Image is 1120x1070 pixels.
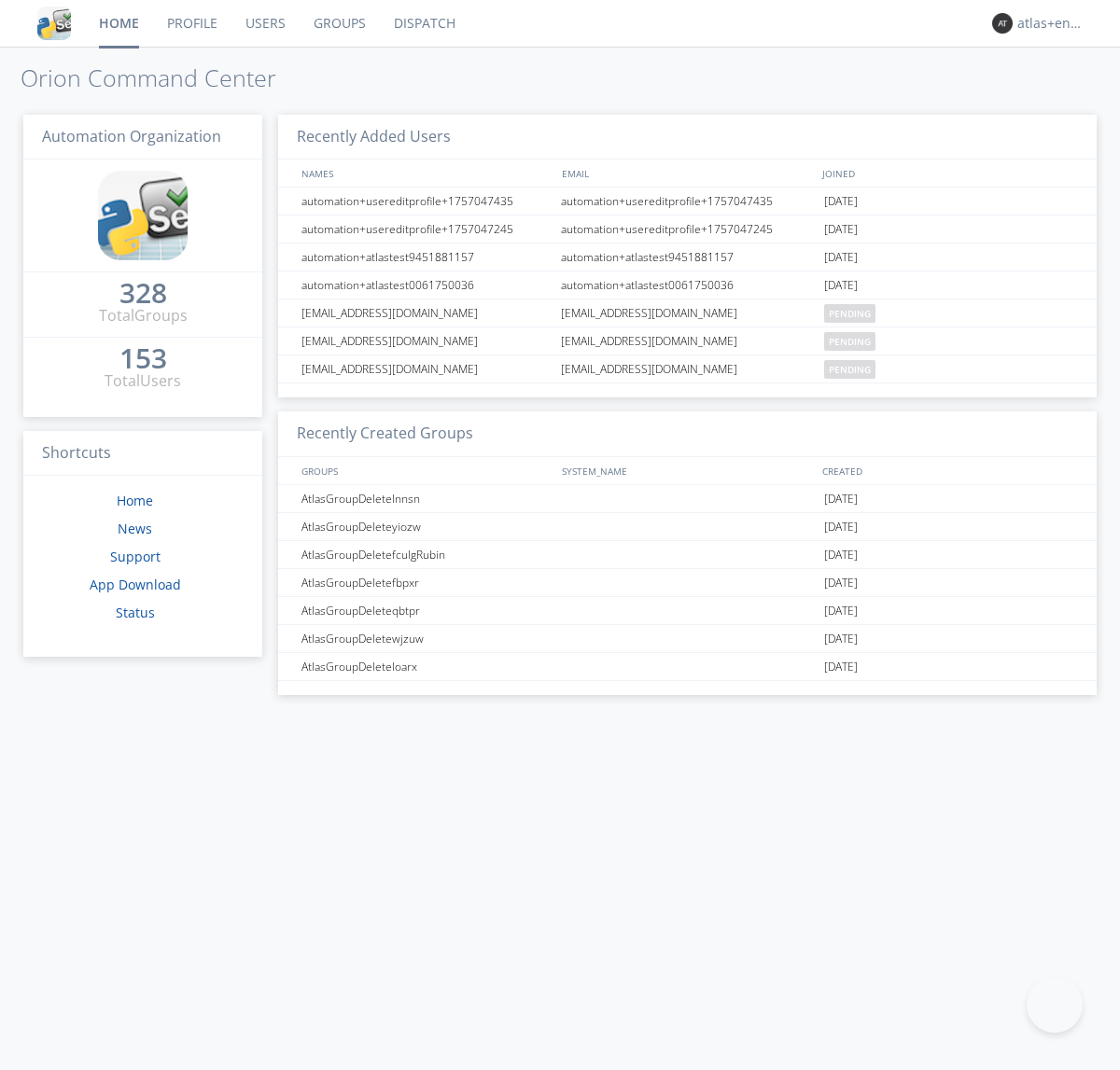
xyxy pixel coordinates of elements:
[119,349,167,368] div: 153
[105,370,181,392] div: Total Users
[278,188,1097,215] a: automation+usereditprofile+1757047435automation+usereditprofile+1757047435[DATE]
[556,188,819,215] div: automation+usereditprofile+1757047435
[1027,977,1083,1033] iframe: Toggle Customer Support
[99,305,188,327] div: Total Groups
[824,485,858,513] span: [DATE]
[98,171,188,260] img: cddb5a64eb264b2086981ab96f4c1ba7
[556,243,819,271] div: automation+atlastest9451881157
[278,355,1097,383] a: [EMAIL_ADDRESS][DOMAIN_NAME][EMAIL_ADDRESS][DOMAIN_NAME]pending
[297,327,555,354] div: [EMAIL_ADDRESS][DOMAIN_NAME]
[297,188,555,215] div: automation+usereditprofile+1757047435
[824,271,858,299] span: [DATE]
[119,284,167,302] div: 328
[278,569,1097,597] a: AtlasGroupDeletefbpxr[DATE]
[297,625,555,652] div: AtlasGroupDeletewjzuw
[278,411,1097,457] h3: Recently Created Groups
[556,215,819,243] div: automation+usereditprofile+1757047245
[557,457,818,484] div: SYSTEM_NAME
[824,569,858,597] span: [DATE]
[297,457,553,484] div: GROUPS
[297,299,555,327] div: [EMAIL_ADDRESS][DOMAIN_NAME]
[118,520,152,537] a: News
[297,355,555,382] div: [EMAIL_ADDRESS][DOMAIN_NAME]
[23,431,262,477] h3: Shortcuts
[278,597,1097,625] a: AtlasGroupDeleteqbtpr[DATE]
[297,597,555,624] div: AtlasGroupDeleteqbtpr
[824,215,858,243] span: [DATE]
[90,576,181,593] a: App Download
[297,215,555,243] div: automation+usereditprofile+1757047245
[992,13,1013,34] img: 373638.png
[37,7,71,40] img: cddb5a64eb264b2086981ab96f4c1ba7
[42,126,221,146] span: Automation Organization
[278,299,1097,327] a: [EMAIL_ADDRESS][DOMAIN_NAME][EMAIL_ADDRESS][DOMAIN_NAME]pending
[278,653,1097,681] a: AtlasGroupDeleteloarx[DATE]
[556,327,819,354] div: [EMAIL_ADDRESS][DOMAIN_NAME]
[278,115,1097,160] h3: Recently Added Users
[824,541,858,569] span: [DATE]
[119,284,167,305] a: 328
[278,271,1097,299] a: automation+atlastest0061750036automation+atlastest0061750036[DATE]
[278,541,1097,569] a: AtlasGroupDeletefculgRubin[DATE]
[824,243,858,271] span: [DATE]
[117,492,153,509] a: Home
[824,304,875,323] span: pending
[556,299,819,327] div: [EMAIL_ADDRESS][DOMAIN_NAME]
[824,513,858,541] span: [DATE]
[110,548,161,565] a: Support
[297,485,555,512] div: AtlasGroupDeletelnnsn
[119,349,167,370] a: 153
[818,160,1079,187] div: JOINED
[297,513,555,540] div: AtlasGroupDeleteyiozw
[116,604,155,621] a: Status
[297,243,555,271] div: automation+atlastest9451881157
[278,243,1097,271] a: automation+atlastest9451881157automation+atlastest9451881157[DATE]
[278,327,1097,355] a: [EMAIL_ADDRESS][DOMAIN_NAME][EMAIL_ADDRESS][DOMAIN_NAME]pending
[278,513,1097,541] a: AtlasGroupDeleteyiozw[DATE]
[824,597,858,625] span: [DATE]
[824,625,858,653] span: [DATE]
[278,215,1097,243] a: automation+usereditprofile+1757047245automation+usereditprofile+1757047245[DATE]
[297,541,555,568] div: AtlasGroupDeletefculgRubin
[556,355,819,382] div: [EMAIL_ADDRESS][DOMAIN_NAME]
[824,332,875,351] span: pending
[824,360,875,379] span: pending
[824,188,858,215] span: [DATE]
[297,569,555,596] div: AtlasGroupDeletefbpxr
[297,160,553,187] div: NAMES
[824,653,858,681] span: [DATE]
[278,625,1097,653] a: AtlasGroupDeletewjzuw[DATE]
[818,457,1079,484] div: CREATED
[297,653,555,680] div: AtlasGroupDeleteloarx
[556,271,819,299] div: automation+atlastest0061750036
[278,485,1097,513] a: AtlasGroupDeletelnnsn[DATE]
[297,271,555,299] div: automation+atlastest0061750036
[1017,14,1087,33] div: atlas+english0002
[557,160,818,187] div: EMAIL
